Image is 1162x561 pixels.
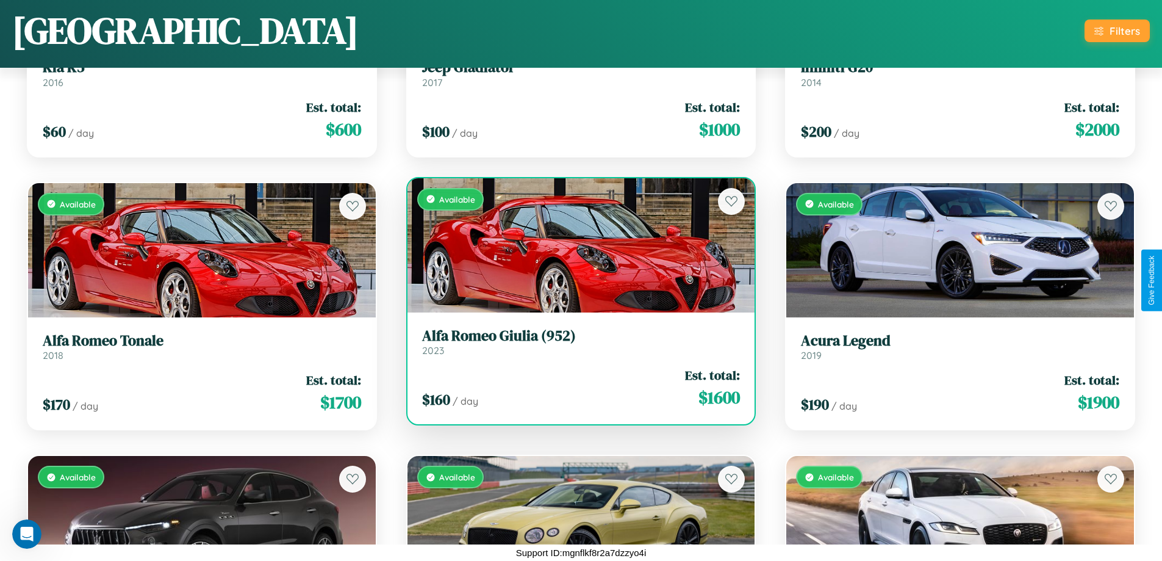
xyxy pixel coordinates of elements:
div: Give Feedback [1147,256,1156,305]
h3: Acura Legend [801,332,1119,350]
span: Available [818,472,854,482]
div: Filters [1110,24,1140,37]
span: 2016 [43,76,63,89]
span: $ 1700 [320,390,361,414]
span: / day [68,127,94,139]
span: $ 100 [422,121,450,142]
span: Available [439,472,475,482]
span: $ 1600 [698,385,740,410]
span: 2014 [801,76,822,89]
span: $ 1000 [699,117,740,142]
span: Est. total: [1064,98,1119,116]
span: Est. total: [306,371,361,389]
span: / day [452,127,478,139]
h3: Alfa Romeo Tonale [43,332,361,350]
span: $ 170 [43,394,70,414]
span: 2017 [422,76,442,89]
a: Alfa Romeo Giulia (952)2023 [422,327,741,357]
button: Filters [1085,20,1150,42]
iframe: Intercom live chat [12,519,41,549]
span: 2019 [801,349,822,361]
span: Available [439,194,475,204]
span: 2023 [422,344,444,357]
span: / day [73,400,98,412]
a: Alfa Romeo Tonale2018 [43,332,361,362]
span: / day [834,127,859,139]
span: $ 190 [801,394,829,414]
span: Est. total: [685,98,740,116]
span: $ 160 [422,389,450,410]
a: Jeep Gladiator2017 [422,59,741,89]
span: $ 200 [801,121,831,142]
span: $ 600 [326,117,361,142]
span: Available [60,472,96,482]
a: Kia K52016 [43,59,361,89]
span: Available [60,199,96,209]
span: / day [831,400,857,412]
h1: [GEOGRAPHIC_DATA] [12,5,359,56]
span: Est. total: [306,98,361,116]
span: / day [453,395,478,407]
span: Available [818,199,854,209]
h3: Infiniti G20 [801,59,1119,76]
span: $ 60 [43,121,66,142]
span: 2018 [43,349,63,361]
a: Infiniti G202014 [801,59,1119,89]
h3: Alfa Romeo Giulia (952) [422,327,741,345]
h3: Kia K5 [43,59,361,76]
a: Acura Legend2019 [801,332,1119,362]
p: Support ID: mgnflkf8r2a7dzzyo4i [516,545,646,561]
span: $ 2000 [1075,117,1119,142]
h3: Jeep Gladiator [422,59,741,76]
span: $ 1900 [1078,390,1119,414]
span: Est. total: [685,366,740,384]
span: Est. total: [1064,371,1119,389]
